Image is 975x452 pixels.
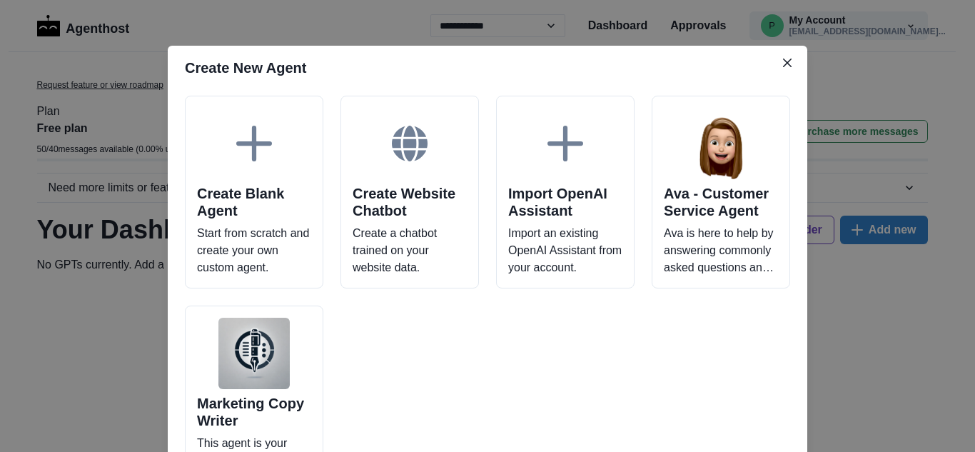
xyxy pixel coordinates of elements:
[508,225,622,276] p: Import an existing OpenAI Assistant from your account.
[353,185,467,219] h2: Create Website Chatbot
[218,318,290,389] img: Marketing Copy Writer
[664,185,778,219] h2: Ava - Customer Service Agent
[197,185,311,219] h2: Create Blank Agent
[685,108,757,179] img: Ava - Customer Service Agent
[664,225,778,276] p: Ava is here to help by answering commonly asked questions and more!
[353,225,467,276] p: Create a chatbot trained on your website data.
[168,46,807,90] header: Create New Agent
[776,51,799,74] button: Close
[508,185,622,219] h2: Import OpenAI Assistant
[197,225,311,276] p: Start from scratch and create your own custom agent.
[197,395,311,429] h2: Marketing Copy Writer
